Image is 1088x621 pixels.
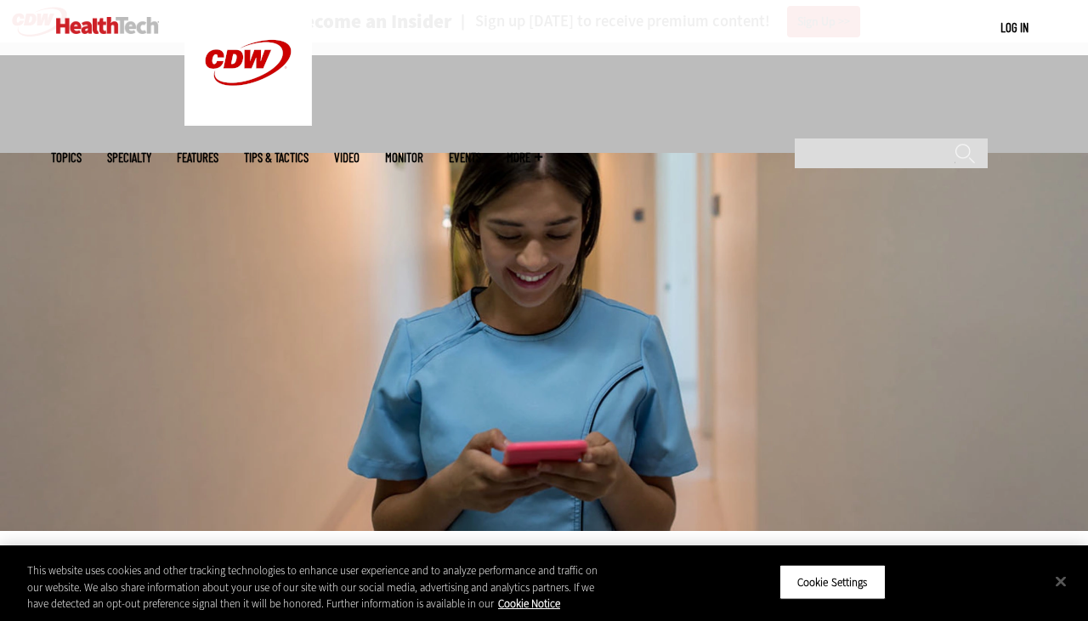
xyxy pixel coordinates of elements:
[107,151,151,164] span: Specialty
[334,151,360,164] a: Video
[449,151,481,164] a: Events
[244,151,309,164] a: Tips & Tactics
[1000,19,1028,37] div: User menu
[1042,562,1079,600] button: Close
[184,112,312,130] a: CDW
[498,596,560,611] a: More information about your privacy
[1000,20,1028,35] a: Log in
[51,151,82,164] span: Topics
[56,17,159,34] img: Home
[27,562,598,613] div: This website uses cookies and other tracking technologies to enhance user experience and to analy...
[507,151,542,164] span: More
[385,151,423,164] a: MonITor
[779,564,886,600] button: Cookie Settings
[177,151,218,164] a: Features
